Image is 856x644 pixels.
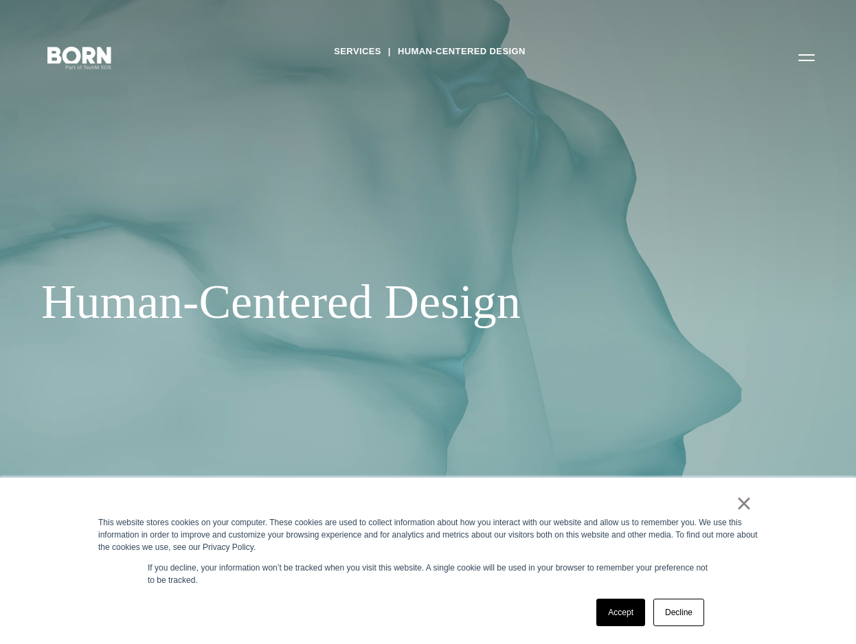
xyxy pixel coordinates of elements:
a: Accept [596,599,645,626]
p: If you decline, your information won’t be tracked when you visit this website. A single cookie wi... [148,562,708,586]
a: Decline [653,599,704,626]
a: Human-Centered Design [398,41,526,62]
button: Open [790,43,823,71]
div: Human-Centered Design [41,274,618,330]
a: Services [334,41,381,62]
a: × [736,497,752,509]
div: This website stores cookies on your computer. These cookies are used to collect information about... [98,516,758,553]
